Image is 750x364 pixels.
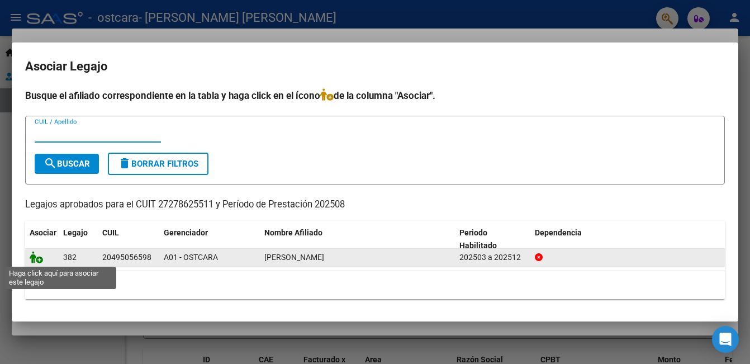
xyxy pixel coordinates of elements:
span: BARRETO FACUNDO AGUSTIN [264,253,324,262]
div: 20495056598 [102,251,151,264]
span: Legajo [63,228,88,237]
datatable-header-cell: Asociar [25,221,59,258]
div: Open Intercom Messenger [712,326,739,353]
span: Gerenciador [164,228,208,237]
span: Dependencia [535,228,582,237]
span: Asociar [30,228,56,237]
span: Periodo Habilitado [459,228,497,250]
span: CUIL [102,228,119,237]
p: Legajos aprobados para el CUIT 27278625511 y Período de Prestación 202508 [25,198,725,212]
span: A01 - OSTCARA [164,253,218,262]
button: Buscar [35,154,99,174]
span: Buscar [44,159,90,169]
span: Nombre Afiliado [264,228,322,237]
datatable-header-cell: CUIL [98,221,159,258]
button: Borrar Filtros [108,153,208,175]
datatable-header-cell: Nombre Afiliado [260,221,455,258]
mat-icon: search [44,157,57,170]
span: 382 [63,253,77,262]
datatable-header-cell: Dependencia [530,221,725,258]
div: 202503 a 202512 [459,251,526,264]
mat-icon: delete [118,157,131,170]
datatable-header-cell: Periodo Habilitado [455,221,530,258]
div: 1 registros [25,271,725,299]
datatable-header-cell: Gerenciador [159,221,260,258]
h4: Busque el afiliado correspondiente en la tabla y haga click en el ícono de la columna "Asociar". [25,88,725,103]
h2: Asociar Legajo [25,56,725,77]
datatable-header-cell: Legajo [59,221,98,258]
span: Borrar Filtros [118,159,198,169]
